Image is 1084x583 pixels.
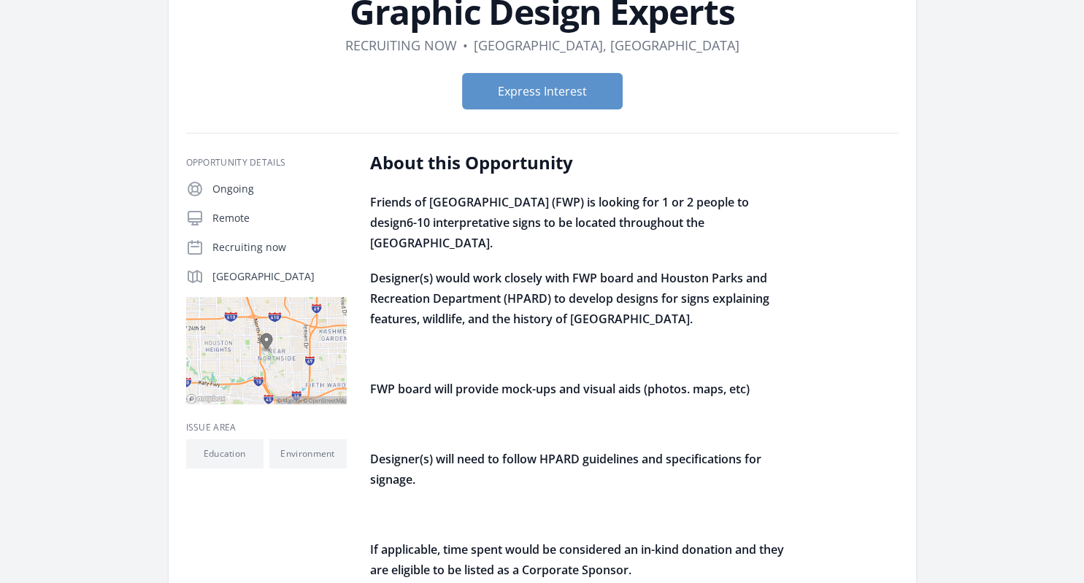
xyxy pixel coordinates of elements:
[370,270,769,327] span: Designer(s) would work closely with FWP board and Houston Parks and Recreation Department (HPARD)...
[212,240,347,255] p: Recruiting now
[186,157,347,169] h3: Opportunity Details
[463,35,468,55] div: •
[186,297,347,404] img: Map
[370,541,784,578] span: If applicable, time spent would be considered an in-kind donation and they are eligible to be lis...
[370,381,750,397] span: FWP board will provide mock-ups and visual aids (photos. maps, etc)
[186,439,264,468] li: Education
[345,35,457,55] dd: Recruiting now
[212,211,347,225] p: Remote
[462,73,623,109] button: Express Interest
[370,451,761,487] span: Designer(s) will need to follow HPARD guidelines and specifications for signage.
[474,35,739,55] dd: [GEOGRAPHIC_DATA], [GEOGRAPHIC_DATA]
[186,422,347,433] h3: Issue area
[212,182,347,196] p: Ongoing
[212,269,347,284] p: [GEOGRAPHIC_DATA]
[269,439,347,468] li: Environment
[370,151,797,174] h2: About this Opportunity
[370,215,704,251] span: 6-10 interpretative signs to be located throughout the [GEOGRAPHIC_DATA].
[370,194,749,231] span: Friends of [GEOGRAPHIC_DATA] (FWP) is looking for 1 or 2 people to design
